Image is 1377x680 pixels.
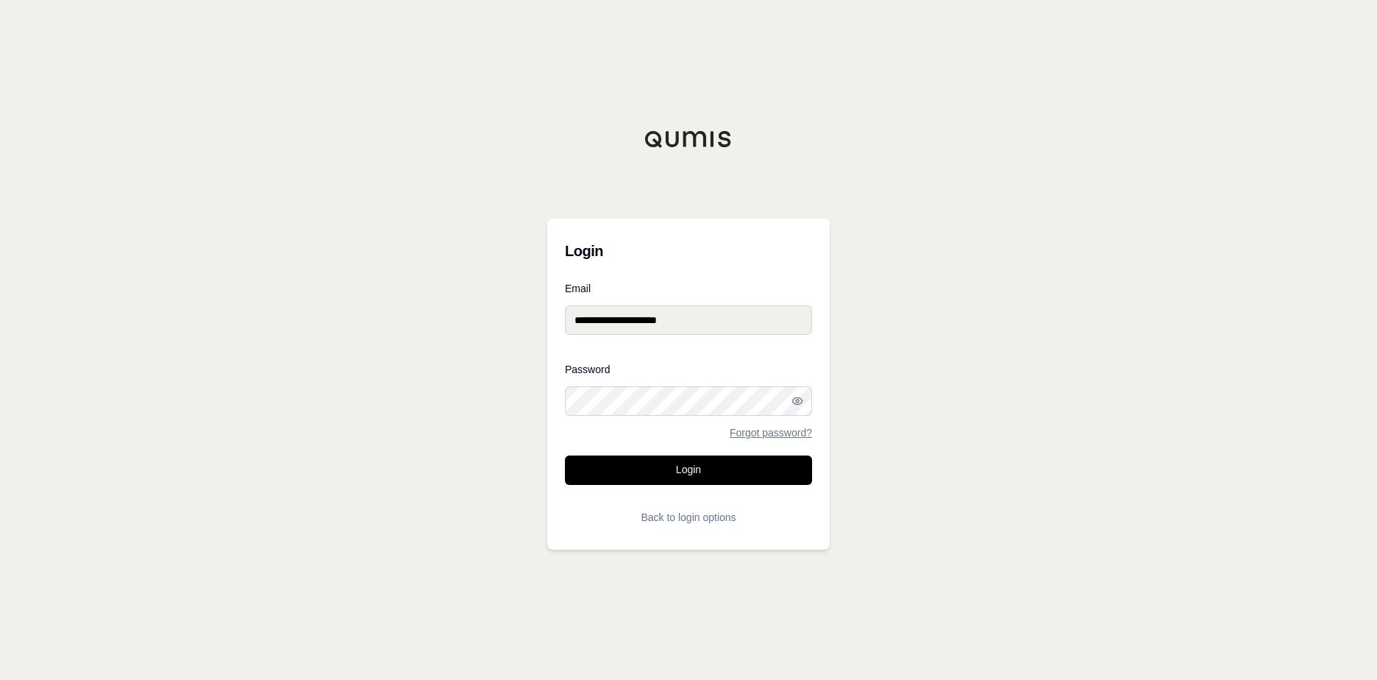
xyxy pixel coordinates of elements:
h3: Login [565,236,812,266]
label: Email [565,283,812,294]
img: Qumis [644,130,733,148]
label: Password [565,364,812,375]
button: Login [565,456,812,485]
a: Forgot password? [730,428,812,438]
button: Back to login options [565,503,812,532]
